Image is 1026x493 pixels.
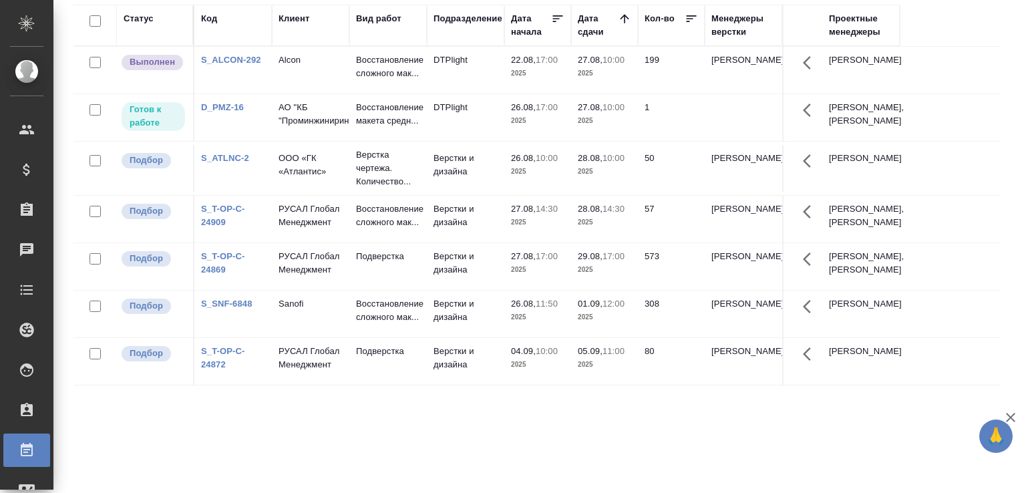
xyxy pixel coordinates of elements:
[201,55,261,65] a: S_ALCON-292
[201,346,245,369] a: S_T-OP-C-24872
[603,346,625,356] p: 11:00
[356,250,420,263] p: Подверстка
[511,67,564,80] p: 2025
[130,299,163,313] p: Подбор
[279,53,343,67] p: Alcon
[795,196,827,228] button: Здесь прячутся важные кнопки
[578,299,603,309] p: 01.09,
[985,422,1007,450] span: 🙏
[578,165,631,178] p: 2025
[578,251,603,261] p: 29.08,
[120,53,186,71] div: Исполнитель завершил работу
[511,204,536,214] p: 27.08,
[356,53,420,80] p: Восстановление сложного мак...
[578,55,603,65] p: 27.08,
[536,204,558,214] p: 14:30
[427,94,504,141] td: DTPlight
[638,196,705,242] td: 57
[536,346,558,356] p: 10:00
[356,345,420,358] p: Подверстка
[795,291,827,323] button: Здесь прячутся важные кнопки
[130,154,163,167] p: Подбор
[829,101,893,128] p: [PERSON_NAME], [PERSON_NAME]
[603,102,625,112] p: 10:00
[979,420,1013,453] button: 🙏
[711,152,776,165] p: [PERSON_NAME]
[130,204,163,218] p: Подбор
[427,243,504,290] td: Верстки и дизайна
[638,338,705,385] td: 80
[578,12,618,39] div: Дата сдачи
[829,250,893,277] p: [PERSON_NAME], [PERSON_NAME]
[124,12,154,25] div: Статус
[279,152,343,178] p: ООО «ГК «Атлантис»
[795,145,827,177] button: Здесь прячутся важные кнопки
[578,102,603,112] p: 27.08,
[578,216,631,229] p: 2025
[795,47,827,79] button: Здесь прячутся важные кнопки
[201,299,252,309] a: S_SNF-6848
[120,152,186,170] div: Можно подбирать исполнителей
[427,338,504,385] td: Верстки и дизайна
[130,103,177,130] p: Готов к работе
[711,345,776,358] p: [PERSON_NAME]
[279,12,309,25] div: Клиент
[822,47,900,94] td: [PERSON_NAME]
[536,251,558,261] p: 17:00
[711,12,776,39] div: Менеджеры верстки
[603,204,625,214] p: 14:30
[356,12,401,25] div: Вид работ
[511,299,536,309] p: 26.08,
[603,299,625,309] p: 12:00
[130,252,163,265] p: Подбор
[427,47,504,94] td: DTPlight
[120,250,186,268] div: Можно подбирать исполнителей
[511,358,564,371] p: 2025
[511,263,564,277] p: 2025
[578,204,603,214] p: 28.08,
[201,251,245,275] a: S_T-OP-C-24869
[427,291,504,337] td: Верстки и дизайна
[829,202,893,229] p: [PERSON_NAME], [PERSON_NAME]
[201,102,244,112] a: D_PMZ-16
[279,345,343,371] p: РУСАЛ Глобал Менеджмент
[795,338,827,370] button: Здесь прячутся важные кнопки
[511,12,551,39] div: Дата начала
[711,250,776,263] p: [PERSON_NAME]
[511,55,536,65] p: 22.08,
[536,102,558,112] p: 17:00
[578,153,603,163] p: 28.08,
[279,297,343,311] p: Sanofi
[822,338,900,385] td: [PERSON_NAME]
[638,291,705,337] td: 308
[427,145,504,192] td: Верстки и дизайна
[829,12,893,39] div: Проектные менеджеры
[130,55,175,69] p: Выполнен
[536,299,558,309] p: 11:50
[795,243,827,275] button: Здесь прячутся важные кнопки
[603,153,625,163] p: 10:00
[511,102,536,112] p: 26.08,
[279,202,343,229] p: РУСАЛ Глобал Менеджмент
[120,101,186,132] div: Исполнитель может приступить к работе
[201,204,245,227] a: S_T-OP-C-24909
[511,251,536,261] p: 27.08,
[578,67,631,80] p: 2025
[511,153,536,163] p: 26.08,
[434,12,502,25] div: Подразделение
[120,202,186,220] div: Можно подбирать исполнителей
[578,311,631,324] p: 2025
[356,148,420,188] p: Верстка чертежа. Количество...
[578,263,631,277] p: 2025
[638,243,705,290] td: 573
[130,347,163,360] p: Подбор
[536,153,558,163] p: 10:00
[511,114,564,128] p: 2025
[711,53,776,67] p: [PERSON_NAME]
[822,145,900,192] td: [PERSON_NAME]
[356,202,420,229] p: Восстановление сложного мак...
[578,346,603,356] p: 05.09,
[279,250,343,277] p: РУСАЛ Глобал Менеджмент
[511,346,536,356] p: 04.09,
[638,47,705,94] td: 199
